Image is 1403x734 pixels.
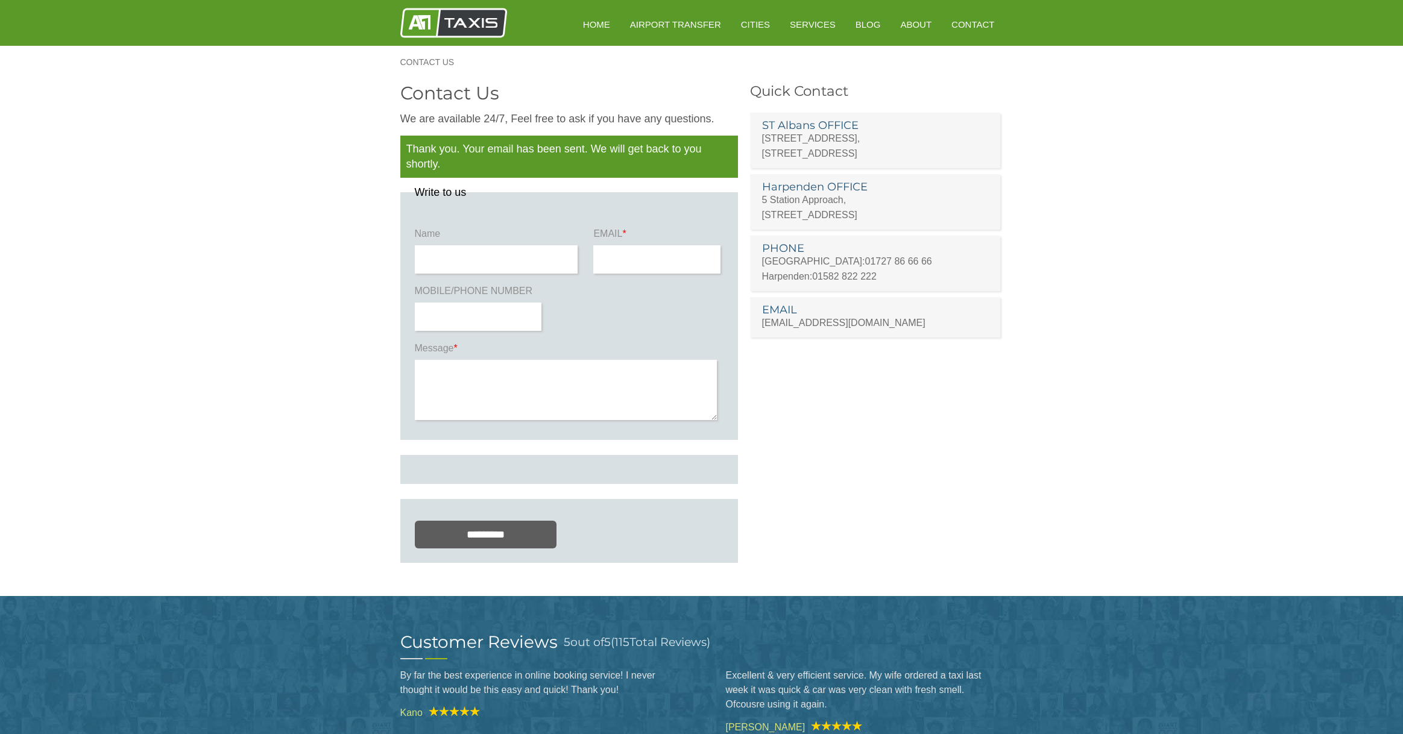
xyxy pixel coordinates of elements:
a: Cities [733,10,778,39]
legend: Write to us [415,187,467,198]
h3: PHONE [762,243,989,254]
a: Contact [943,10,1003,39]
blockquote: Excellent & very efficient service. My wife ordered a taxi last week it was quick & car was very ... [726,659,1003,721]
span: 5 [564,635,570,649]
h3: out of ( Total Reviews) [564,633,710,651]
a: Services [781,10,844,39]
img: A1 Taxis Review [805,721,862,730]
a: 01727 86 66 66 [865,256,932,266]
a: 01582 822 222 [812,271,877,281]
h3: ST Albans OFFICE [762,120,989,131]
h2: Customer Reviews [400,633,558,650]
p: 5 Station Approach, [STREET_ADDRESS] [762,192,989,222]
span: 5 [604,635,611,649]
a: Contact Us [400,58,467,66]
a: [EMAIL_ADDRESS][DOMAIN_NAME] [762,318,925,328]
label: Message [415,342,724,360]
p: Harpenden: [762,269,989,284]
label: EMAIL [593,227,723,245]
img: A1 Taxis Review [423,706,480,716]
span: 115 [614,635,629,649]
cite: [PERSON_NAME] [726,721,1003,732]
label: MOBILE/PHONE NUMBER [415,284,544,303]
h3: Quick Contact [750,84,1003,98]
a: Airport Transfer [622,10,730,39]
blockquote: By far the best experience in online booking service! I never thought it would be this easy and q... [400,659,678,706]
p: Thank you. Your email has been sent. We will get back to you shortly. [400,136,738,178]
a: About [892,10,940,39]
p: We are available 24/7, Feel free to ask if you have any questions. [400,111,738,127]
p: [GEOGRAPHIC_DATA]: [762,254,989,269]
h3: Harpenden OFFICE [762,181,989,192]
a: HOME [575,10,619,39]
cite: Kano [400,706,678,718]
label: Name [415,227,581,245]
h3: EMAIL [762,304,989,315]
a: Blog [847,10,889,39]
img: A1 Taxis [400,8,507,38]
p: [STREET_ADDRESS], [STREET_ADDRESS] [762,131,989,161]
h2: Contact Us [400,84,738,102]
